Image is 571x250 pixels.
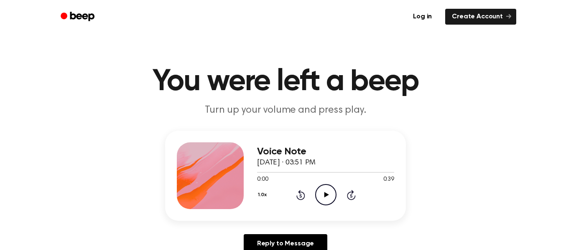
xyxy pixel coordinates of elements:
button: 1.0x [257,188,270,202]
p: Turn up your volume and press play. [125,104,446,117]
h1: You were left a beep [71,67,500,97]
a: Create Account [445,9,516,25]
span: [DATE] · 03:51 PM [257,159,316,167]
a: Beep [55,9,102,25]
h3: Voice Note [257,146,394,157]
span: 0:00 [257,175,268,184]
a: Log in [405,7,440,26]
span: 0:39 [383,175,394,184]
